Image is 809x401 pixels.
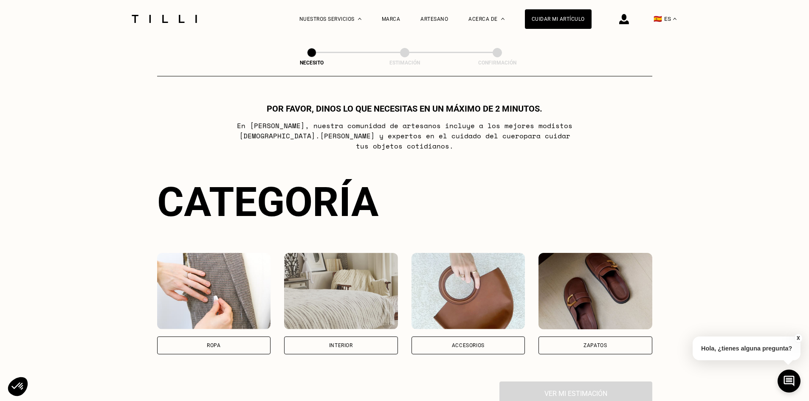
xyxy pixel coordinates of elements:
[236,121,573,151] p: En [PERSON_NAME], nuestra comunidad de artesanos incluye a los mejores modistos [DEMOGRAPHIC_DATA...
[267,104,542,114] h1: Por favor, dinos lo que necesitas en un máximo de 2 minutos.
[673,18,677,20] img: menu déroulant
[693,337,801,360] p: Hola, ¿tienes alguna pregunta?
[420,16,448,22] a: Artesano
[794,334,803,343] button: X
[269,60,354,66] div: Necesito
[538,253,652,329] img: Zapatos
[284,253,398,329] img: Interior
[157,178,652,226] div: Categoría
[619,14,629,24] img: Icono de inicio de sesión
[455,60,540,66] div: Confirmación
[358,18,361,20] img: Menú desplegable
[329,343,353,348] div: Interior
[207,343,220,348] div: Ropa
[501,18,505,20] img: Menú desplegable sobre
[525,9,592,29] a: Cuidar mi artículo
[362,60,447,66] div: Estimación
[412,253,525,329] img: Accesorios
[157,253,271,329] img: Ropa
[382,16,400,22] a: Marca
[452,343,485,348] div: Accesorios
[654,15,662,23] span: 🇪🇸
[129,15,200,23] img: Servicio de sastrería Tilli logo
[583,343,607,348] div: Zapatos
